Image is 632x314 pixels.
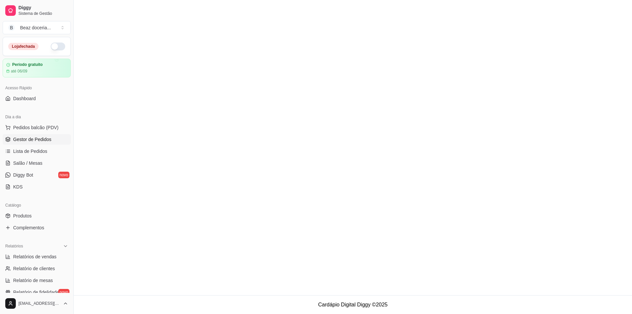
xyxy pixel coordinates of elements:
[11,69,27,74] article: até 06/09
[13,289,59,296] span: Relatório de fidelidade
[5,243,23,249] span: Relatórios
[13,136,51,143] span: Gestor de Pedidos
[13,277,53,284] span: Relatório de mesas
[3,112,71,122] div: Dia a dia
[20,24,51,31] div: Beaz doceria ...
[13,224,44,231] span: Complementos
[74,295,632,314] footer: Cardápio Digital Diggy © 2025
[12,62,43,67] article: Período gratuito
[3,287,71,298] a: Relatório de fidelidadenovo
[13,253,57,260] span: Relatórios de vendas
[3,263,71,274] a: Relatório de clientes
[3,170,71,180] a: Diggy Botnovo
[13,184,23,190] span: KDS
[3,3,71,18] a: DiggySistema de Gestão
[3,275,71,286] a: Relatório de mesas
[13,172,33,178] span: Diggy Bot
[18,11,68,16] span: Sistema de Gestão
[3,93,71,104] a: Dashboard
[13,148,47,155] span: Lista de Pedidos
[3,21,71,34] button: Select a team
[3,211,71,221] a: Produtos
[3,122,71,133] button: Pedidos balcão (PDV)
[13,213,32,219] span: Produtos
[3,134,71,145] a: Gestor de Pedidos
[13,265,55,272] span: Relatório de clientes
[13,95,36,102] span: Dashboard
[18,5,68,11] span: Diggy
[13,124,59,131] span: Pedidos balcão (PDV)
[8,24,15,31] span: B
[18,301,60,306] span: [EMAIL_ADDRESS][DOMAIN_NAME]
[3,200,71,211] div: Catálogo
[51,43,65,50] button: Alterar Status
[8,43,39,50] div: Loja fechada
[3,222,71,233] a: Complementos
[3,182,71,192] a: KDS
[3,83,71,93] div: Acesso Rápido
[3,296,71,311] button: [EMAIL_ADDRESS][DOMAIN_NAME]
[3,59,71,77] a: Período gratuitoaté 06/09
[3,158,71,168] a: Salão / Mesas
[3,251,71,262] a: Relatórios de vendas
[13,160,42,166] span: Salão / Mesas
[3,146,71,157] a: Lista de Pedidos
